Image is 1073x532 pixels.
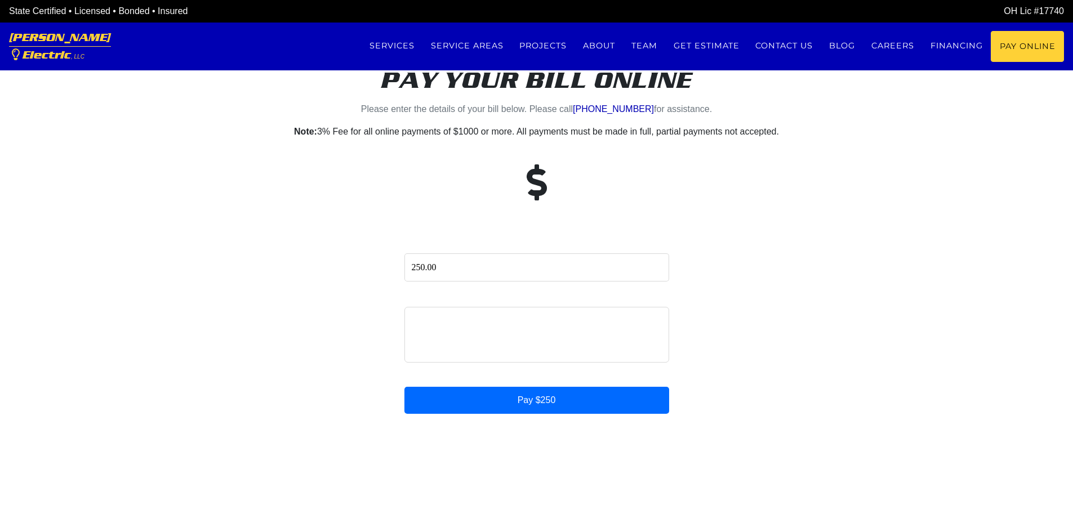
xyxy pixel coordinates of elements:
p: 3% Fee for all online payments of $1000 or more. All payments must be made in full, partial payme... [224,125,849,138]
a: Service Areas [422,31,511,61]
a: Team [624,31,666,61]
a: [PHONE_NUMBER] [573,104,654,114]
h2: Pay your bill online [224,67,849,94]
span: , LLC [71,53,84,60]
button: Pay $250 [404,387,669,414]
div: State Certified • Licensed • Bonded • Insured [9,5,537,18]
a: About [575,31,624,61]
a: Careers [863,31,923,61]
iframe: Secure Credit Card Form [405,307,669,362]
a: Services [361,31,422,61]
a: Contact us [747,31,821,61]
a: Financing [922,31,991,61]
input: Amount [404,253,669,281]
a: Pay Online [991,31,1064,62]
a: [PERSON_NAME] Electric, LLC [9,23,111,70]
a: Get estimate [665,31,747,61]
strong: Note: [294,127,317,136]
a: Blog [821,31,863,61]
a: Projects [511,31,575,61]
div: OH Lic #17740 [537,5,1065,18]
p: Please enter the details of your bill below. Please call for assistance. [224,102,849,116]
